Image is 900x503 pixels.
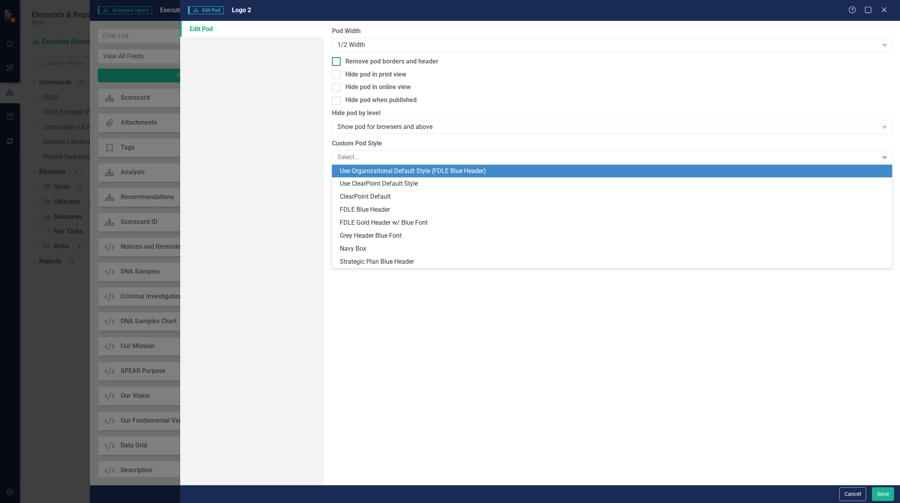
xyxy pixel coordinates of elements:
div: Remove pod borders and header [345,57,438,66]
div: Hide pod in print view [345,70,406,79]
div: Strategic Plan Blue Header [340,257,887,266]
div: Use Organizational Default Style (FDLE Blue Header) [340,167,887,176]
a: Edit Pod [180,21,324,37]
div: Grey Header Blue Font [340,231,887,240]
div: 1/2 Width [337,40,878,49]
span: Edit Pod [188,6,224,14]
label: Hide pod by level [332,109,892,118]
button: Cancel [839,487,866,501]
div: Hide pod in online view [345,83,411,92]
button: Save [872,487,894,501]
div: FDLE Blue Header [340,205,887,214]
div: Show pod for browsers and above [337,123,878,132]
div: Use ClearPoint Default Style [340,179,887,188]
label: Pod Width [332,27,892,36]
div: ClearPoint Default [340,192,887,201]
span: Logo 2 [232,6,251,14]
div: Navy Box [340,244,887,253]
div: Hide pod when published [345,96,417,105]
div: FDLE Gold Header w/ Blue Font [340,218,887,227]
label: Custom Pod Style [332,139,892,148]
